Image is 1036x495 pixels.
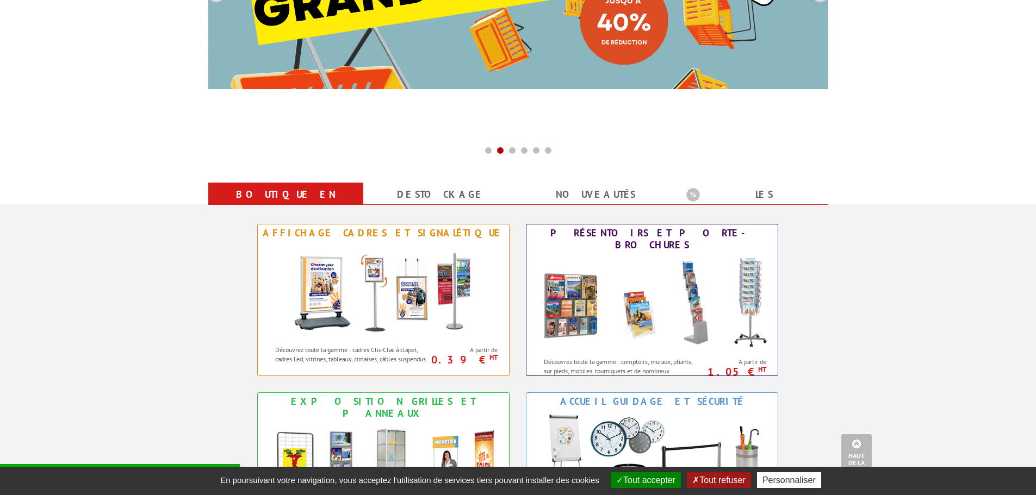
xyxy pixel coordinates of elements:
[376,185,505,204] a: Destockage
[529,227,775,251] div: Présentoirs et Porte-brochures
[260,227,506,239] div: Affichage Cadres et Signalétique
[275,345,430,364] p: Découvrez toute la gamme : cadres Clic-Clac à clapet, cadres Led, vitrines, tableaux, cimaises, c...
[260,396,506,419] div: Exposition Grilles et Panneaux
[489,353,498,362] sup: HT
[433,346,498,354] span: A partir de
[686,185,815,224] a: Les promotions
[544,357,699,385] p: Découvrez toute la gamme : comptoirs, muraux, pliants, sur pieds, mobiles, tourniquets et de nomb...
[758,365,766,374] sup: HT
[221,185,350,224] a: Boutique en ligne
[215,475,605,485] span: En poursuivant votre navigation, vous acceptez l'utilisation de services tiers pouvant installer ...
[702,358,767,366] span: A partir de
[757,472,821,488] button: Personnaliser (fenêtre modale)
[532,254,772,352] img: Présentoirs et Porte-brochures
[526,224,778,376] a: Présentoirs et Porte-brochures Présentoirs et Porte-brochures Découvrez toute la gamme : comptoir...
[611,472,681,488] button: Tout accepter
[428,356,498,363] p: 0.39 €
[257,224,510,376] a: Affichage Cadres et Signalétique Affichage Cadres et Signalétique Découvrez toute la gamme : cadr...
[531,185,660,204] a: nouveautés
[687,472,750,488] button: Tout refuser
[529,396,775,408] div: Accueil Guidage et Sécurité
[283,242,484,340] img: Affichage Cadres et Signalétique
[697,368,767,375] p: 1.05 €
[841,434,872,479] a: Haut de la page
[686,185,822,206] b: Les promotions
